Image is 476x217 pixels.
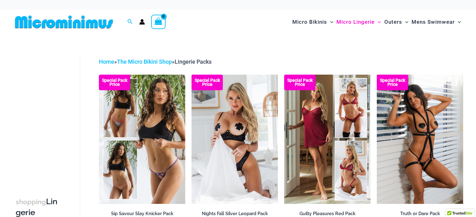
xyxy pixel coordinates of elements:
h2: Guilty Pleasures Red Pack [284,211,371,217]
span: Menu Toggle [455,14,461,30]
img: Truth or Dare Black 1905 Bodysuit 611 Micro 07 [377,75,463,204]
b: Special Pack Price [284,78,315,86]
h2: Truth or Dare Pack [377,211,463,217]
iframe: TrustedSite Certified [16,52,72,177]
a: The Micro Bikini Shop [117,58,172,65]
a: Home [99,58,114,65]
span: shopping [16,198,46,206]
span: Menu Toggle [375,14,381,30]
h2: Nights Fall Silver Leopard Pack [192,211,278,217]
span: Lingerie Packs [175,58,212,65]
a: Account icon link [139,19,145,25]
span: Menu Toggle [327,14,333,30]
span: » » [99,58,212,65]
img: Guilty Pleasures Red Collection Pack F [284,75,371,204]
a: Guilty Pleasures Red Collection Pack F Guilty Pleasures Red Collection Pack BGuilty Pleasures Red... [284,75,371,204]
a: Search icon link [127,18,133,26]
a: Micro BikinisMenu ToggleMenu Toggle [291,12,335,32]
img: Nights Fall Silver Leopard 1036 Bra 6046 Thong 09v2 [192,75,278,204]
span: Outers [384,14,402,30]
b: Special Pack Price [192,78,223,86]
h2: Sip Savour Slay Knicker Pack [99,211,185,217]
span: Mens Swimwear [412,14,455,30]
img: MM SHOP LOGO FLAT [13,15,115,29]
a: Micro LingerieMenu ToggleMenu Toggle [335,12,382,32]
b: Special Pack Price [99,78,130,86]
a: Collection Pack (9) Collection Pack b (5)Collection Pack b (5) [99,75,185,204]
a: Mens SwimwearMenu ToggleMenu Toggle [410,12,463,32]
nav: Site Navigation [290,12,463,32]
span: Micro Bikinis [292,14,327,30]
a: Nights Fall Silver Leopard 1036 Bra 6046 Thong 09v2 Nights Fall Silver Leopard 1036 Bra 6046 Thon... [192,75,278,204]
img: Collection Pack (9) [99,75,185,204]
span: Micro Lingerie [336,14,375,30]
b: Special Pack Price [377,78,408,86]
a: Truth or Dare Black 1905 Bodysuit 611 Micro 07 Truth or Dare Black 1905 Bodysuit 611 Micro 06Trut... [377,75,463,204]
a: OutersMenu ToggleMenu Toggle [383,12,410,32]
a: View Shopping Cart, empty [151,15,166,29]
span: Menu Toggle [402,14,408,30]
